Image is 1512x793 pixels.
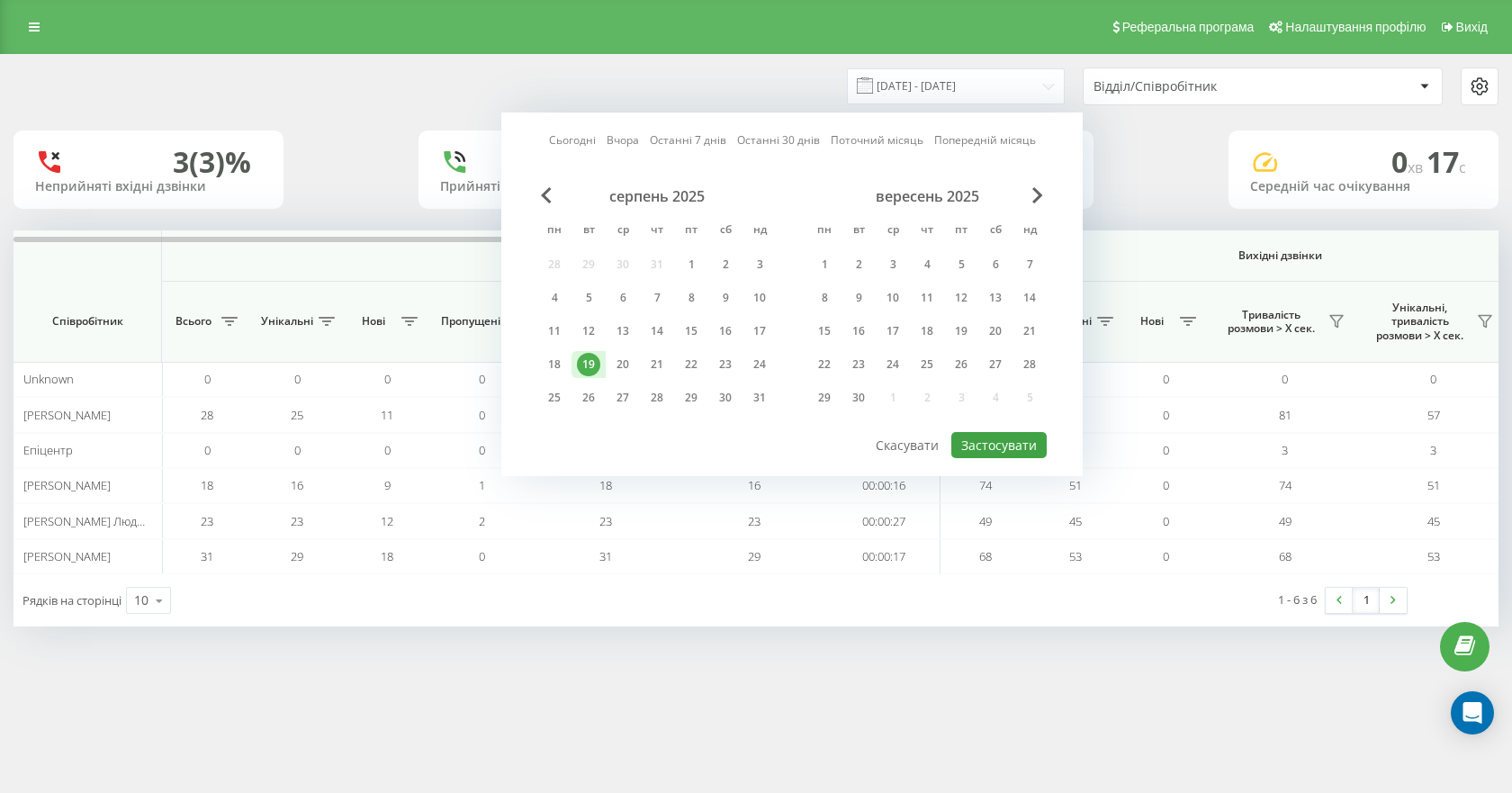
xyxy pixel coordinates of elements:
span: 18 [599,477,612,493]
span: хв [1408,158,1426,177]
span: Всього [171,314,216,329]
td: 00:00:17 [828,539,940,574]
span: 0 [479,548,485,564]
div: 10 [748,286,771,310]
span: 0 [204,442,211,458]
span: 29 [291,548,303,564]
span: 45 [1069,513,1082,529]
span: 0 [479,371,485,387]
div: нд 17 серп 2025 р. [742,318,777,345]
div: 8 [813,286,836,310]
div: 25 [915,353,939,376]
div: Відділ/Співробітник [1093,79,1309,95]
abbr: п’ятниця [678,218,705,245]
div: нд 24 серп 2025 р. [742,351,777,378]
div: 15 [813,320,836,343]
a: Вчора [607,131,639,149]
span: 53 [1427,548,1440,564]
div: 17 [748,320,771,343]
div: 27 [984,353,1007,376]
span: 17 [1426,142,1466,181]
span: 0 [1163,477,1169,493]
div: 21 [645,353,669,376]
div: нд 3 серп 2025 р. [742,251,777,278]
div: чт 21 серп 2025 р. [640,351,674,378]
span: 49 [1279,513,1291,529]
div: 2 [714,253,737,276]
span: 0 [204,371,211,387]
span: Unknown [23,371,74,387]
span: 53 [1069,548,1082,564]
div: 3 [748,253,771,276]
div: 6 [611,286,634,310]
div: 7 [1018,253,1041,276]
span: 0 [1282,371,1288,387]
div: 18 [543,353,566,376]
div: пт 8 серп 2025 р. [674,284,708,311]
div: вт 19 серп 2025 р. [571,351,606,378]
div: нд 28 вер 2025 р. [1012,351,1047,378]
div: нд 21 вер 2025 р. [1012,318,1047,345]
div: вт 12 серп 2025 р. [571,318,606,345]
span: 0 [384,442,391,458]
div: пт 5 вер 2025 р. [944,251,978,278]
button: Застосувати [951,432,1047,458]
span: Нові [351,314,396,329]
div: 14 [645,320,669,343]
span: Реферальна програма [1122,20,1255,34]
div: 5 [949,253,973,276]
span: [PERSON_NAME] [23,548,111,564]
div: вт 23 вер 2025 р. [841,351,876,378]
div: чт 7 серп 2025 р. [640,284,674,311]
span: Налаштування профілю [1285,20,1426,34]
div: 9 [847,286,870,310]
div: сб 6 вер 2025 р. [978,251,1012,278]
abbr: четвер [643,218,670,245]
div: 31 [748,386,771,410]
div: 29 [813,386,836,410]
div: чт 18 вер 2025 р. [910,318,944,345]
span: 18 [201,477,213,493]
div: 28 [645,386,669,410]
div: пн 18 серп 2025 р. [537,351,571,378]
div: сб 16 серп 2025 р. [708,318,742,345]
div: сб 2 серп 2025 р. [708,251,742,278]
span: 49 [979,513,992,529]
div: 3 (3)% [173,145,251,179]
span: 2 [479,513,485,529]
div: 3 [881,253,904,276]
span: 0 [1430,371,1436,387]
div: 26 [577,386,600,410]
a: 1 [1353,588,1380,613]
div: 10 [881,286,904,310]
div: 4 [915,253,939,276]
span: 0 [1391,142,1426,181]
abbr: понеділок [541,218,568,245]
span: 0 [384,371,391,387]
div: сб 20 вер 2025 р. [978,318,1012,345]
div: 8 [679,286,703,310]
div: 28 [1018,353,1041,376]
div: вт 26 серп 2025 р. [571,384,606,411]
div: 23 [714,353,737,376]
span: Пропущені [441,314,500,329]
div: вт 2 вер 2025 р. [841,251,876,278]
div: 16 [847,320,870,343]
div: чт 25 вер 2025 р. [910,351,944,378]
abbr: середа [609,218,636,245]
span: 3 [1430,442,1436,458]
div: чт 28 серп 2025 р. [640,384,674,411]
div: серпень 2025 [537,187,777,205]
div: нд 14 вер 2025 р. [1012,284,1047,311]
span: 23 [599,513,612,529]
span: 3 [1282,442,1288,458]
div: 2 [847,253,870,276]
div: 13 [984,286,1007,310]
div: 10 [134,591,148,609]
span: Унікальні, тривалість розмови > Х сек. [1368,301,1471,343]
div: 20 [984,320,1007,343]
span: Previous Month [541,187,552,203]
div: 4 [543,286,566,310]
span: 68 [979,548,992,564]
div: чт 11 вер 2025 р. [910,284,944,311]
